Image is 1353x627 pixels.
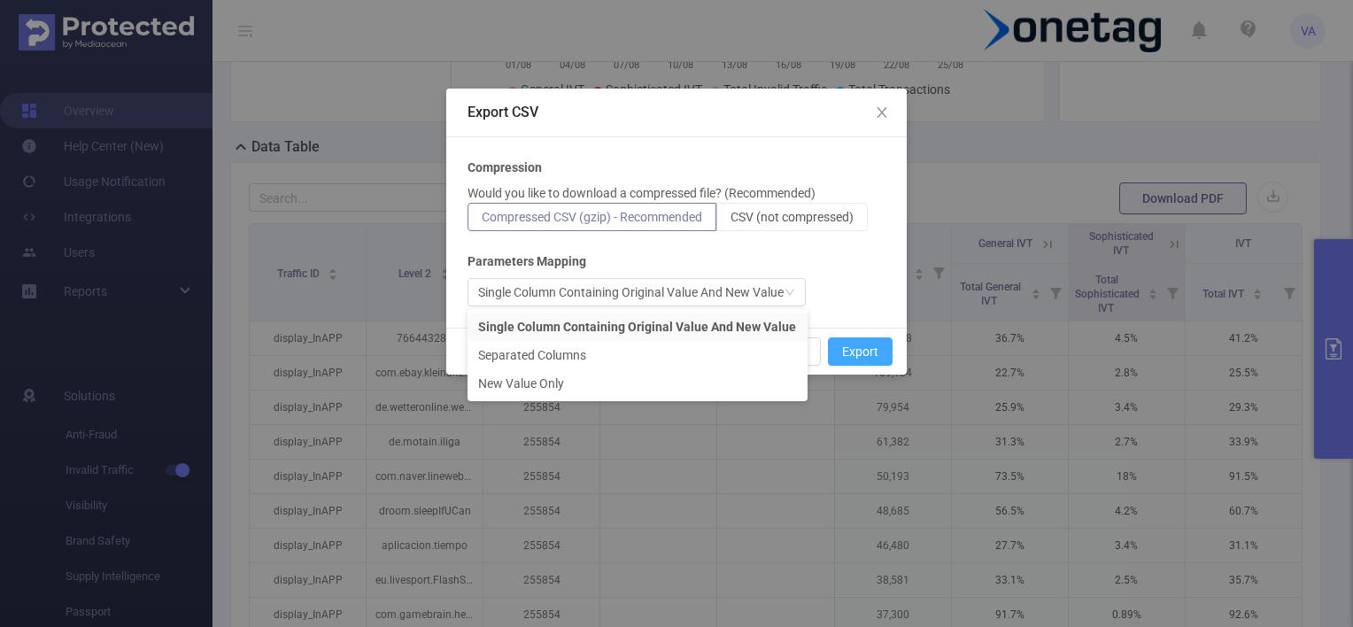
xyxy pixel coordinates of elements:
button: Close [857,89,907,138]
b: Parameters Mapping [468,252,586,271]
li: Single Column Containing Original Value And New Value [468,313,808,341]
span: Compressed CSV (gzip) - Recommended [482,210,702,224]
li: Separated Columns [468,341,808,369]
p: Would you like to download a compressed file? (Recommended) [468,184,816,203]
b: Compression [468,159,542,177]
button: Export [828,337,893,366]
span: CSV (not compressed) [731,210,854,224]
li: New Value Only [468,369,808,398]
i: icon: close [875,105,889,120]
i: icon: down [785,287,795,299]
div: Single Column Containing Original Value And New Value [478,279,784,306]
div: Export CSV [468,103,885,122]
